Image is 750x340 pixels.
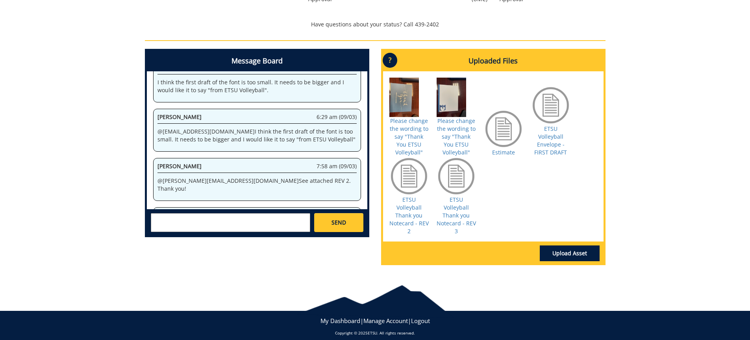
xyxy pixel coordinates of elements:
[363,317,408,325] a: Manage Account
[320,317,360,325] a: My Dashboard
[157,78,357,94] p: I think the first draft of the font is too small. It needs to be bigger and I would like it to sa...
[157,162,202,170] span: [PERSON_NAME]
[492,149,515,156] a: Estimate
[437,117,476,156] a: Please change the wording to say "Thank You ETSU Volleyball"
[145,20,606,28] p: Have questions about your status? Call 439-2402
[157,113,202,121] span: [PERSON_NAME]
[411,317,430,325] a: Logout
[157,177,357,193] p: @ [PERSON_NAME][EMAIL_ADDRESS][DOMAIN_NAME] See attached REV 2. Thank you!
[383,51,604,71] h4: Uploaded Files
[147,51,367,71] h4: Message Board
[383,53,397,68] p: ?
[368,330,377,336] a: ETSU
[437,196,476,235] a: ETSU Volleyball Thank you Notecard - REV 3
[151,213,310,232] textarea: messageToSend
[331,219,346,227] span: SEND
[157,128,357,143] p: @ [EMAIL_ADDRESS][DOMAIN_NAME] I think the first draft of the font is too small. It needs to be b...
[157,64,202,71] span: [PERSON_NAME]
[534,125,567,156] a: ETSU Volleyball Envelope - FIRST DRAFT
[540,245,600,261] a: Upload Asset
[390,117,428,156] a: Please change the wording to say "Thank You ETSU Volleyball"
[314,213,363,232] a: SEND
[317,113,357,121] span: 6:29 am (09/03)
[317,162,357,170] span: 7:58 am (09/03)
[389,196,429,235] a: ETSU Volleyball Thank you Notecard - REV 2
